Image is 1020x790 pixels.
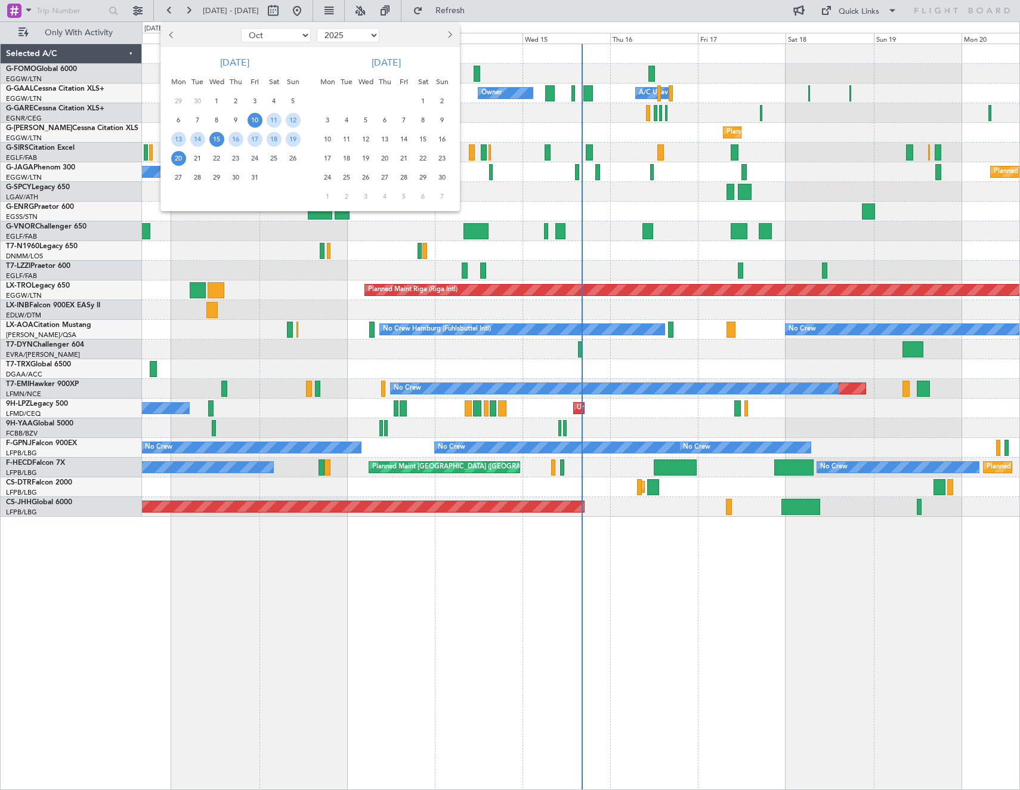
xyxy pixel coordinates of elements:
[207,168,226,187] div: 29-10-2025
[188,110,207,129] div: 7-10-2025
[207,110,226,129] div: 8-10-2025
[169,168,188,187] div: 27-10-2025
[397,113,412,128] span: 7
[337,72,356,91] div: Tue
[283,72,302,91] div: Sun
[320,113,335,128] span: 3
[320,151,335,166] span: 17
[190,132,205,147] span: 14
[169,72,188,91] div: Mon
[228,151,243,166] span: 23
[413,168,432,187] div: 29-11-2025
[375,149,394,168] div: 20-11-2025
[378,113,392,128] span: 6
[228,170,243,185] span: 30
[356,129,375,149] div: 12-11-2025
[226,149,245,168] div: 23-10-2025
[226,110,245,129] div: 9-10-2025
[432,149,452,168] div: 23-11-2025
[397,170,412,185] span: 28
[248,170,262,185] span: 31
[245,149,264,168] div: 24-10-2025
[394,129,413,149] div: 14-11-2025
[416,170,431,185] span: 29
[339,113,354,128] span: 4
[413,110,432,129] div: 8-11-2025
[432,129,452,149] div: 16-11-2025
[207,149,226,168] div: 22-10-2025
[264,110,283,129] div: 11-10-2025
[394,187,413,206] div: 5-12-2025
[171,94,186,109] span: 29
[339,189,354,204] span: 2
[435,170,450,185] span: 30
[358,113,373,128] span: 5
[318,187,337,206] div: 1-12-2025
[188,72,207,91] div: Tue
[378,170,392,185] span: 27
[283,149,302,168] div: 26-10-2025
[358,132,373,147] span: 12
[416,151,431,166] span: 22
[339,170,354,185] span: 25
[337,110,356,129] div: 4-11-2025
[188,168,207,187] div: 28-10-2025
[394,149,413,168] div: 21-11-2025
[394,110,413,129] div: 7-11-2025
[190,151,205,166] span: 21
[226,72,245,91] div: Thu
[209,132,224,147] span: 15
[358,151,373,166] span: 19
[432,91,452,110] div: 2-11-2025
[226,91,245,110] div: 2-10-2025
[245,110,264,129] div: 10-10-2025
[267,113,282,128] span: 11
[337,129,356,149] div: 11-11-2025
[375,168,394,187] div: 27-11-2025
[190,94,205,109] span: 30
[394,168,413,187] div: 28-11-2025
[320,132,335,147] span: 10
[339,132,354,147] span: 11
[286,132,301,147] span: 19
[267,132,282,147] span: 18
[248,132,262,147] span: 17
[320,189,335,204] span: 1
[286,113,301,128] span: 12
[320,170,335,185] span: 24
[226,129,245,149] div: 16-10-2025
[169,149,188,168] div: 20-10-2025
[209,170,224,185] span: 29
[190,170,205,185] span: 28
[207,72,226,91] div: Wed
[339,151,354,166] span: 18
[416,94,431,109] span: 1
[416,132,431,147] span: 15
[416,113,431,128] span: 8
[286,94,301,109] span: 5
[375,72,394,91] div: Thu
[171,151,186,166] span: 20
[413,187,432,206] div: 6-12-2025
[356,72,375,91] div: Wed
[413,91,432,110] div: 1-11-2025
[171,170,186,185] span: 27
[248,151,262,166] span: 24
[248,94,262,109] span: 3
[356,187,375,206] div: 3-12-2025
[397,132,412,147] span: 14
[171,132,186,147] span: 13
[188,149,207,168] div: 21-10-2025
[171,113,186,128] span: 6
[413,149,432,168] div: 22-11-2025
[375,129,394,149] div: 13-11-2025
[207,129,226,149] div: 15-10-2025
[264,72,283,91] div: Sat
[209,94,224,109] span: 1
[413,72,432,91] div: Sat
[283,129,302,149] div: 19-10-2025
[397,189,412,204] span: 5
[378,151,392,166] span: 20
[435,189,450,204] span: 7
[248,113,262,128] span: 10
